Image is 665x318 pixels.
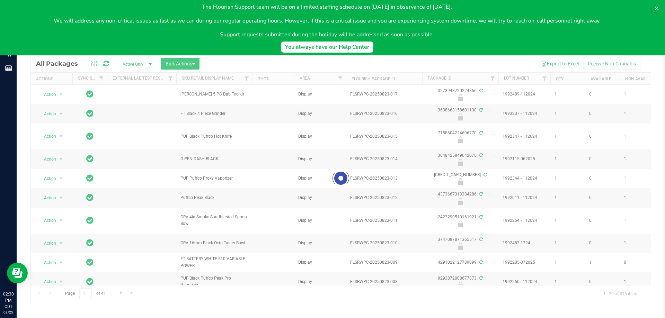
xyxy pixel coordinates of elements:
[3,310,14,315] p: 08/25
[285,43,369,51] div: You always have our Help Center
[54,17,601,25] p: We will address any non-critical issues as fast as we can during our regular operating hours. How...
[5,65,12,72] inline-svg: Reports
[7,263,28,283] iframe: Resource center
[54,30,601,39] p: Support requests submitted during the holiday will be addressed as soon as possible.
[54,3,601,11] p: The Flourish Support team will be on a limited staffing schedule on [DATE] in observance of [DATE].
[3,291,14,310] p: 02:30 PM CDT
